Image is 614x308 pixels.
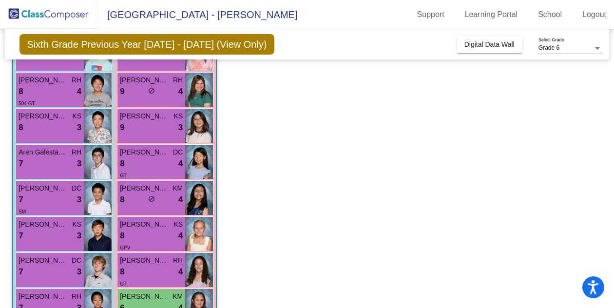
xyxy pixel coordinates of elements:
[178,266,183,278] span: 4
[173,255,183,266] span: RH
[178,193,183,206] span: 4
[77,230,81,242] span: 3
[575,7,614,22] a: Logout
[178,121,183,134] span: 3
[77,157,81,170] span: 3
[73,111,82,121] span: KS
[120,183,169,193] span: [PERSON_NAME]
[120,219,169,230] span: [PERSON_NAME]
[72,183,81,193] span: DC
[19,85,23,98] span: 8
[72,147,81,157] span: RH
[19,157,23,170] span: 7
[409,7,452,22] a: Support
[19,111,67,121] span: [PERSON_NAME]
[19,219,67,230] span: [PERSON_NAME]
[19,266,23,278] span: 7
[120,266,124,278] span: 8
[77,266,81,278] span: 3
[120,121,124,134] span: 9
[19,209,26,214] span: SM
[178,157,183,170] span: 4
[77,121,81,134] span: 3
[120,291,169,302] span: [PERSON_NAME]
[120,230,124,242] span: 8
[19,34,274,55] span: Sixth Grade Previous Year [DATE] - [DATE] (View Only)
[120,173,127,178] span: GT
[457,7,526,22] a: Learning Portal
[120,75,169,85] span: [PERSON_NAME]
[77,193,81,206] span: 3
[173,147,183,157] span: DC
[120,85,124,98] span: 9
[530,7,570,22] a: School
[120,245,130,250] span: GPV
[72,75,81,85] span: RH
[457,36,522,53] button: Digital Data Wall
[19,183,67,193] span: [PERSON_NAME]
[173,183,183,193] span: KM
[173,291,183,302] span: KM
[19,193,23,206] span: 7
[120,255,169,266] span: [PERSON_NAME][GEOGRAPHIC_DATA]
[19,101,35,106] span: 504 GT
[19,121,23,134] span: 8
[72,291,81,302] span: RH
[120,193,124,206] span: 8
[73,219,82,230] span: KS
[148,195,155,202] span: do_not_disturb_alt
[178,85,183,98] span: 4
[148,87,155,94] span: do_not_disturb_alt
[174,111,183,121] span: KS
[97,7,297,22] span: [GEOGRAPHIC_DATA] - [PERSON_NAME]
[120,157,124,170] span: 8
[19,75,67,85] span: [PERSON_NAME]
[77,85,81,98] span: 4
[120,147,169,157] span: [PERSON_NAME]
[538,44,559,51] span: Grade 6
[464,40,515,48] span: Digital Data Wall
[19,291,67,302] span: [PERSON_NAME]
[120,111,169,121] span: [PERSON_NAME] [PERSON_NAME]
[120,281,127,287] span: GT
[72,255,81,266] span: DC
[173,75,183,85] span: RH
[19,255,67,266] span: [PERSON_NAME]
[174,219,183,230] span: KS
[178,230,183,242] span: 4
[19,230,23,242] span: 7
[19,147,67,157] span: Aren Galestanian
